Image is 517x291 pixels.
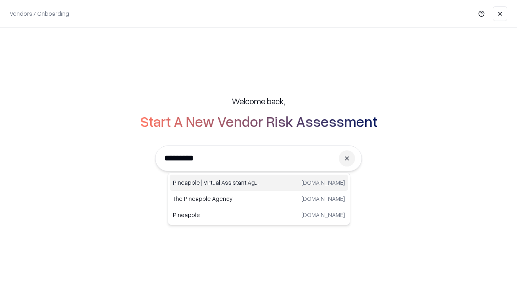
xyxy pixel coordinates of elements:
p: [DOMAIN_NAME] [301,194,345,203]
p: The Pineapple Agency [173,194,259,203]
p: Pineapple | Virtual Assistant Agency [173,178,259,187]
p: Vendors / Onboarding [10,9,69,18]
p: [DOMAIN_NAME] [301,211,345,219]
p: [DOMAIN_NAME] [301,178,345,187]
h5: Welcome back, [232,95,285,107]
h2: Start A New Vendor Risk Assessment [140,113,377,129]
div: Suggestions [168,173,350,225]
p: Pineapple [173,211,259,219]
